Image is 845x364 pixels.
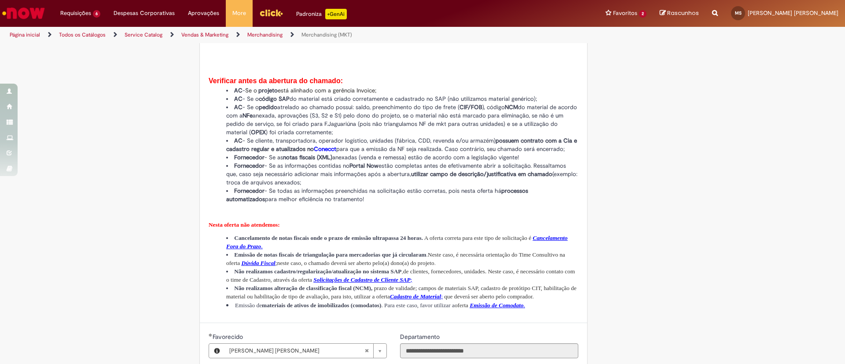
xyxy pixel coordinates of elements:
span: Obrigatório Preenchido [209,333,213,337]
ul: Trilhas de página [7,27,557,43]
span: neste caso, o chamado deverá ser aberto pelo(a) dono(a) do projeto [277,260,434,266]
span: 2 [639,10,647,18]
span: - Se todas as informações preenchidas na solicitação estão corretas, pois nesta oferta há para me... [226,187,528,203]
strong: NCM [505,103,518,111]
span: . [277,260,436,266]
strong: utilizar campo de descrição/justificativa em chamado [411,170,552,178]
strong: AC [234,103,242,111]
span: Favoritos [613,9,637,18]
strong: Fornecedor [234,187,265,195]
strong: notas fiscais (XML) [283,154,332,161]
a: [PERSON_NAME] [PERSON_NAME]Limpar campo Favorecido [225,344,386,358]
span: Despesas Corporativas [114,9,175,18]
a: Conecct [314,145,336,153]
span: - Se as anexadas (venda e remessa) estão de acordo com a legislação vigente! [234,154,519,161]
span: que deverá ser aberto pelo comprador. [444,293,534,300]
strong: OPEX [251,129,266,136]
strong: AC [234,137,242,144]
img: ServiceNow [1,4,46,22]
span: 6 [93,10,100,18]
strong: processos automatizados [226,187,528,203]
span: Neste caso, é necessária orientação do Time Consultivo na oferta [226,251,565,266]
span: ; [276,260,277,266]
div: Padroniza [296,9,347,19]
strong: código [259,95,277,103]
a: Service Catalog [125,31,162,38]
a: Solicitações de Cadastro de Cliente SAP; [313,276,412,283]
span: - [234,87,376,94]
strong: SAP [279,95,290,103]
strong: projeto [258,87,278,94]
label: Somente leitura - Departamento [400,332,441,341]
button: Favorecido, Visualizar este registro Marcus Paulo Furtado Silva [209,344,225,358]
span: Rascunhos [667,9,699,17]
span: . [524,302,525,309]
span: Emissão de Comodato [470,302,523,309]
span: Emissão de . Para este caso, favor utilizar a [235,302,525,309]
span: More [232,9,246,18]
strong: CIF/FOB [459,103,482,111]
span: Aprovações [188,9,219,18]
span: ; [411,276,412,283]
span: Se o [245,87,257,94]
span: [PERSON_NAME] [PERSON_NAME] [229,344,364,358]
span: - Se as informações contidas no estão completas antes de efetivamente abrir a solicitação. Ressal... [226,162,577,186]
a: Dúvida Fiscal; [241,260,277,266]
strong: Emissão de notas fiscais de triangulação para mercadorias que já circularam [234,251,426,258]
span: Requisições [60,9,91,18]
span: Somente leitura - Departamento [400,333,441,341]
span: Nesta oferta não atendemos: [209,221,280,228]
strong: AC [234,87,242,94]
a: Cadastro de Material; [390,293,443,300]
strong: Portal Now [349,162,378,169]
a: Vendas & Marketing [181,31,228,38]
strong: Não realizamos alteração de classificação fiscal (NCM), [234,285,372,291]
a: Merchandising (MKT) [301,31,352,38]
span: . [226,251,565,266]
span: oferta [455,302,468,309]
p: +GenAi [325,9,347,19]
a: Rascunhos [660,9,699,18]
span: ; [441,293,443,300]
strong: AC [234,95,242,103]
input: Departamento [400,343,578,358]
span: Cadastro de Material [390,293,441,300]
img: click_logo_yellow_360x200.png [259,6,283,19]
strong: Fornecedor [234,154,265,161]
strong: NFe [242,112,253,119]
a: Todos os Catálogos [59,31,106,38]
span: MS [735,10,742,16]
a: Cancelamento Fora do Prazo [226,235,568,250]
span: Necessários - Favorecido [213,333,245,341]
a: Emissão de Comodato. [470,302,525,309]
span: está alinhado com a gerência Invoice; [278,87,376,94]
span: . [261,243,262,250]
span: [PERSON_NAME] [PERSON_NAME] [748,9,838,17]
strong: materiais de ativos de imobilizados (comodatos) [262,302,381,309]
span: Dúvida Fiscal [241,260,275,266]
strong: pedido [259,103,277,111]
span: Verificar antes da abertura do chamado: [209,77,343,85]
span: - Se cliente, transportadora, operador logístico, unidades (fábrica, CDD, revenda e/ou armazém) p... [226,137,577,153]
span: - Se o atrelado ao chamado possui: saldo, preenchimento do tipo de frete ( ), código do material ... [226,103,577,136]
strong: Cancelamento de notas fiscais onde o prazo de emissão ultrapassa 24 horas. [234,235,423,241]
strong: possuem contrato com a Cia e cadastro regular e atualizados no [226,137,577,153]
a: Merchandising [247,31,283,38]
a: Página inicial [10,31,40,38]
strong: Não realizamos cadastro/regularização/atualização no sistema SAP [234,268,401,275]
span: prazo de validade; campos de materiais SAP, cadastro de protótipo CIT, habilitação de material ou... [226,285,577,300]
abbr: Limpar campo Favorecido [360,344,373,358]
span: Solicitações de Cadastro de Cliente SAP [313,276,410,283]
strong: Fornecedor [234,162,265,169]
span: A oferta correta para este tipo de solicitação é [424,235,532,241]
span: - Se o do material está criado corretamente e cadastrado no SAP (não utilizamos material genérico); [234,95,537,103]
